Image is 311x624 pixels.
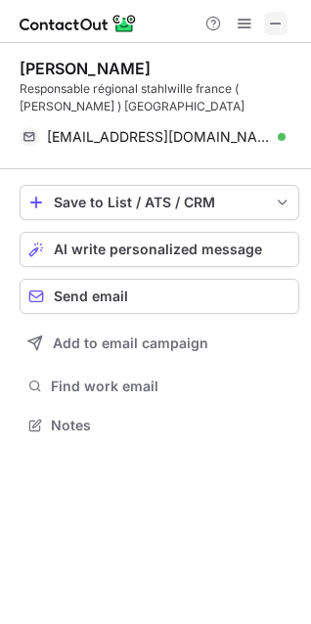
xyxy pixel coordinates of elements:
div: Save to List / ATS / CRM [54,195,265,210]
span: Notes [51,417,291,434]
button: Add to email campaign [20,326,299,361]
span: Send email [54,289,128,304]
span: Find work email [51,378,291,395]
span: [EMAIL_ADDRESS][DOMAIN_NAME] [47,128,271,146]
span: AI write personalized message [54,242,262,257]
div: [PERSON_NAME] [20,59,151,78]
button: Send email [20,279,299,314]
button: AI write personalized message [20,232,299,267]
button: save-profile-one-click [20,185,299,220]
button: Find work email [20,373,299,400]
button: Notes [20,412,299,439]
img: ContactOut v5.3.10 [20,12,137,35]
span: Add to email campaign [53,335,208,351]
div: Responsable régional stahlwille france ( [PERSON_NAME] ) [GEOGRAPHIC_DATA] [20,80,299,115]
